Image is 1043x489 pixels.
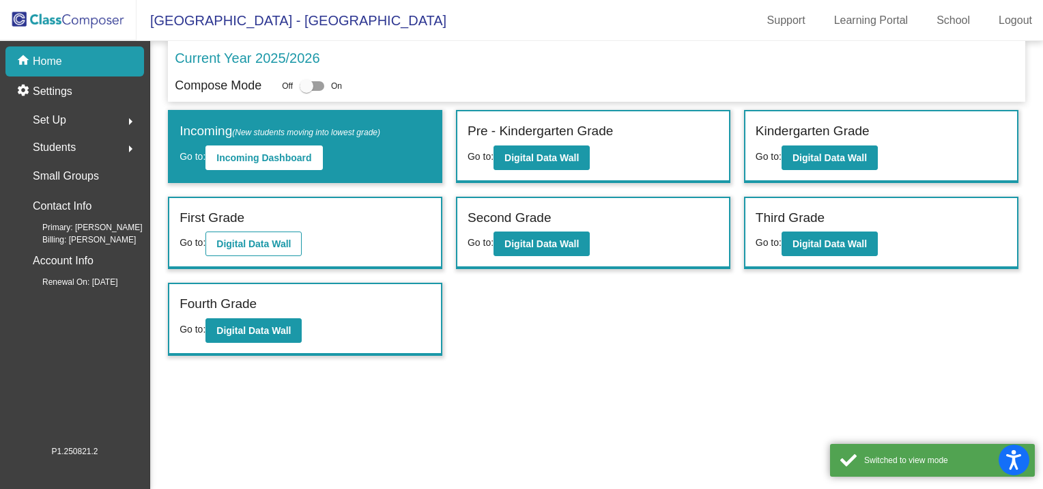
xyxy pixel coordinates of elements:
[180,151,205,162] span: Go to:
[216,152,311,163] b: Incoming Dashboard
[782,145,878,170] button: Digital Data Wall
[180,324,205,335] span: Go to:
[468,208,552,228] label: Second Grade
[180,122,380,141] label: Incoming
[756,208,825,228] label: Third Grade
[20,221,143,234] span: Primary: [PERSON_NAME]
[756,10,816,31] a: Support
[756,122,870,141] label: Kindergarten Grade
[216,325,291,336] b: Digital Data Wall
[33,53,62,70] p: Home
[175,48,319,68] p: Current Year 2025/2026
[33,138,76,157] span: Students
[468,122,613,141] label: Pre - Kindergarten Grade
[468,151,494,162] span: Go to:
[232,128,380,137] span: (New students moving into lowest grade)
[205,145,322,170] button: Incoming Dashboard
[20,276,117,288] span: Renewal On: [DATE]
[988,10,1043,31] a: Logout
[33,111,66,130] span: Set Up
[926,10,981,31] a: School
[20,234,136,246] span: Billing: [PERSON_NAME]
[282,80,293,92] span: Off
[331,80,342,92] span: On
[122,113,139,130] mat-icon: arrow_right
[216,238,291,249] b: Digital Data Wall
[792,152,867,163] b: Digital Data Wall
[864,454,1025,466] div: Switched to view mode
[180,237,205,248] span: Go to:
[33,197,91,216] p: Contact Info
[16,53,33,70] mat-icon: home
[180,294,257,314] label: Fourth Grade
[494,145,590,170] button: Digital Data Wall
[180,208,244,228] label: First Grade
[205,318,302,343] button: Digital Data Wall
[504,238,579,249] b: Digital Data Wall
[504,152,579,163] b: Digital Data Wall
[823,10,919,31] a: Learning Portal
[33,167,99,186] p: Small Groups
[468,237,494,248] span: Go to:
[137,10,446,31] span: [GEOGRAPHIC_DATA] - [GEOGRAPHIC_DATA]
[122,141,139,157] mat-icon: arrow_right
[16,83,33,100] mat-icon: settings
[33,83,72,100] p: Settings
[756,151,782,162] span: Go to:
[792,238,867,249] b: Digital Data Wall
[756,237,782,248] span: Go to:
[782,232,878,256] button: Digital Data Wall
[33,251,94,270] p: Account Info
[494,232,590,256] button: Digital Data Wall
[175,76,261,95] p: Compose Mode
[205,232,302,256] button: Digital Data Wall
